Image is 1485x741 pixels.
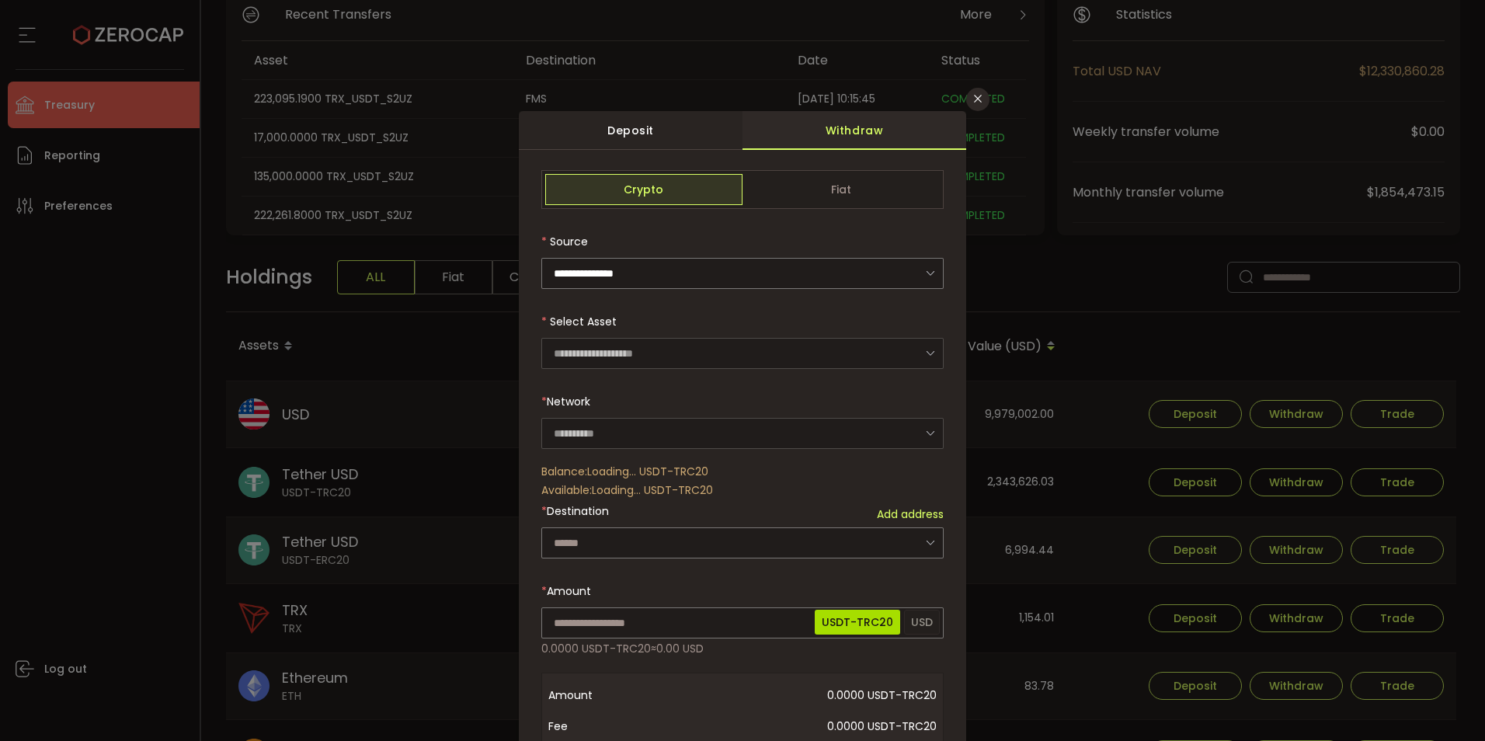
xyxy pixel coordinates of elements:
[742,111,966,150] div: Withdraw
[541,314,617,329] label: Select Asset
[547,394,590,409] span: Network
[1407,666,1485,741] iframe: Chat Widget
[651,641,656,656] span: ≈
[742,174,940,205] span: Fiat
[877,506,944,523] span: Add address
[541,641,651,656] span: 0.0000 USDT-TRC20
[904,610,940,635] span: USD
[673,680,937,711] span: 0.0000 USDT-TRC20
[966,88,989,111] button: Close
[519,111,742,150] div: Deposit
[541,464,587,479] span: Balance:
[547,583,591,599] span: Amount
[592,482,713,498] span: Loading... USDT-TRC20
[587,464,708,479] span: Loading... USDT-TRC20
[541,482,592,498] span: Available:
[547,503,609,519] span: Destination
[656,641,704,656] span: 0.00 USD
[548,680,673,711] span: Amount
[541,234,588,249] label: Source
[815,610,900,635] span: USDT-TRC20
[545,174,742,205] span: Crypto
